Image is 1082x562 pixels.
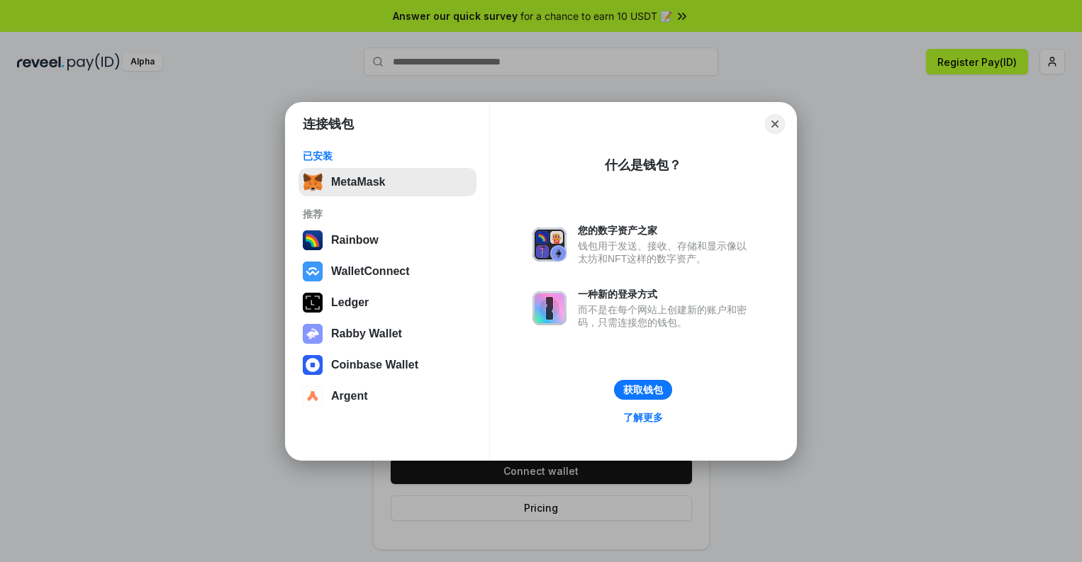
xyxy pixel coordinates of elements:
button: WalletConnect [299,257,476,286]
div: 获取钱包 [623,383,663,396]
a: 了解更多 [615,408,671,427]
div: 钱包用于发送、接收、存储和显示像以太坊和NFT这样的数字资产。 [578,240,754,265]
button: MetaMask [299,168,476,196]
img: svg+xml,%3Csvg%20xmlns%3D%22http%3A%2F%2Fwww.w3.org%2F2000%2Fsvg%22%20fill%3D%22none%22%20viewBox... [303,324,323,344]
div: Argent [331,390,368,403]
img: svg+xml,%3Csvg%20width%3D%2228%22%20height%3D%2228%22%20viewBox%3D%220%200%2028%2028%22%20fill%3D... [303,386,323,406]
div: 而不是在每个网站上创建新的账户和密码，只需连接您的钱包。 [578,303,754,329]
div: Rabby Wallet [331,327,402,340]
img: svg+xml,%3Csvg%20xmlns%3D%22http%3A%2F%2Fwww.w3.org%2F2000%2Fsvg%22%20width%3D%2228%22%20height%3... [303,293,323,313]
img: svg+xml,%3Csvg%20width%3D%2228%22%20height%3D%2228%22%20viewBox%3D%220%200%2028%2028%22%20fill%3D... [303,355,323,375]
img: svg+xml,%3Csvg%20fill%3D%22none%22%20height%3D%2233%22%20viewBox%3D%220%200%2035%2033%22%20width%... [303,172,323,192]
button: Rainbow [299,226,476,254]
button: Argent [299,382,476,410]
button: Coinbase Wallet [299,351,476,379]
img: svg+xml,%3Csvg%20xmlns%3D%22http%3A%2F%2Fwww.w3.org%2F2000%2Fsvg%22%20fill%3D%22none%22%20viewBox... [532,227,567,262]
button: Ledger [299,288,476,317]
div: Coinbase Wallet [331,359,418,371]
h1: 连接钱包 [303,116,354,133]
div: 一种新的登录方式 [578,288,754,300]
div: 了解更多 [623,411,663,424]
button: 获取钱包 [614,380,672,400]
div: MetaMask [331,176,385,189]
img: svg+xml,%3Csvg%20width%3D%22120%22%20height%3D%22120%22%20viewBox%3D%220%200%20120%20120%22%20fil... [303,230,323,250]
div: 已安装 [303,150,472,162]
img: svg+xml,%3Csvg%20width%3D%2228%22%20height%3D%2228%22%20viewBox%3D%220%200%2028%2028%22%20fill%3D... [303,262,323,281]
div: 您的数字资产之家 [578,224,754,237]
button: Rabby Wallet [299,320,476,348]
div: WalletConnect [331,265,410,278]
div: 什么是钱包？ [605,157,681,174]
div: Rainbow [331,234,379,247]
img: svg+xml,%3Csvg%20xmlns%3D%22http%3A%2F%2Fwww.w3.org%2F2000%2Fsvg%22%20fill%3D%22none%22%20viewBox... [532,291,567,325]
button: Close [765,114,785,134]
div: Ledger [331,296,369,309]
div: 推荐 [303,208,472,220]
